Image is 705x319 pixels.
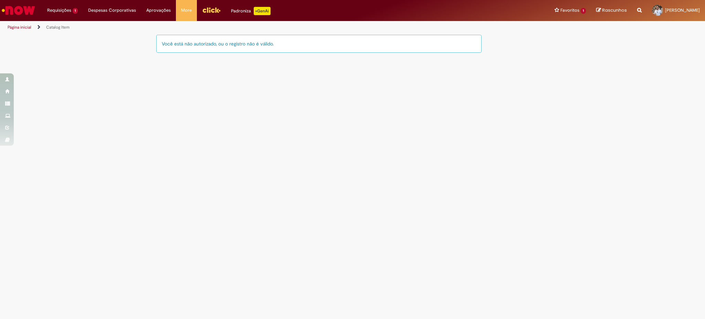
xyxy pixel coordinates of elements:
span: 1 [73,8,78,14]
span: 1 [581,8,586,14]
a: Rascunhos [596,7,627,14]
div: Padroniza [231,7,271,15]
img: ServiceNow [1,3,36,17]
span: Aprovações [146,7,171,14]
p: +GenAi [254,7,271,15]
ul: Trilhas de página [5,21,465,34]
a: Catalog Item [46,24,70,30]
a: Página inicial [8,24,31,30]
span: Rascunhos [602,7,627,13]
span: Despesas Corporativas [88,7,136,14]
span: [PERSON_NAME] [665,7,700,13]
span: Favoritos [560,7,579,14]
span: More [181,7,192,14]
img: click_logo_yellow_360x200.png [202,5,221,15]
div: Você está não autorizado, ou o registro não é válido. [156,35,482,53]
span: Requisições [47,7,71,14]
